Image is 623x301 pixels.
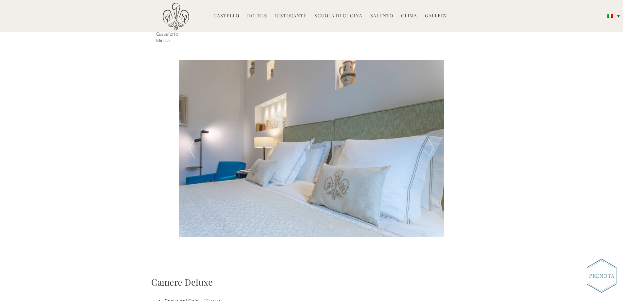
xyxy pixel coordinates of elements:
a: Scuola di Cucina [315,12,362,20]
a: Clima [401,12,417,20]
img: Italiano [607,14,613,18]
a: Castello [213,12,239,20]
h3: Camere Deluxe [151,275,472,289]
img: Book_Button_Italian.png [587,259,616,293]
a: Salento [370,12,393,20]
a: Hotels [247,12,267,20]
a: Gallery [425,12,447,20]
a: Ristorante [275,12,307,20]
img: Castello di Ugento [163,3,189,30]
